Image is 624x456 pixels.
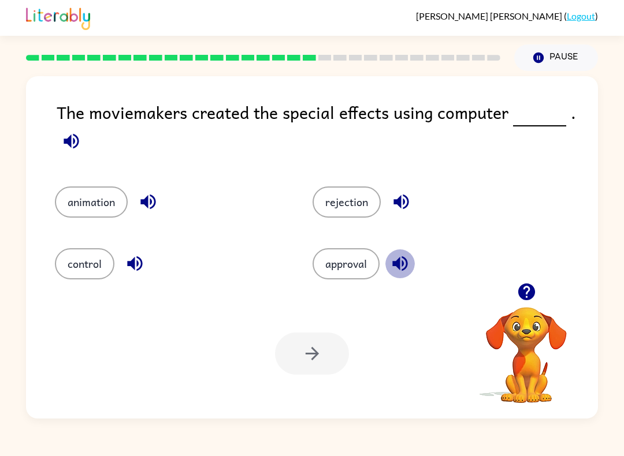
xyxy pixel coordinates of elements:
[469,289,584,405] video: Your browser must support playing .mp4 files to use Literably. Please try using another browser.
[26,5,90,30] img: Literably
[313,186,381,218] button: rejection
[313,248,380,279] button: approval
[57,99,598,163] div: The moviemakers created the special effects using computer .
[55,186,128,218] button: animation
[416,10,564,21] span: [PERSON_NAME] [PERSON_NAME]
[514,44,598,71] button: Pause
[416,10,598,21] div: ( )
[567,10,595,21] a: Logout
[55,248,114,279] button: control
